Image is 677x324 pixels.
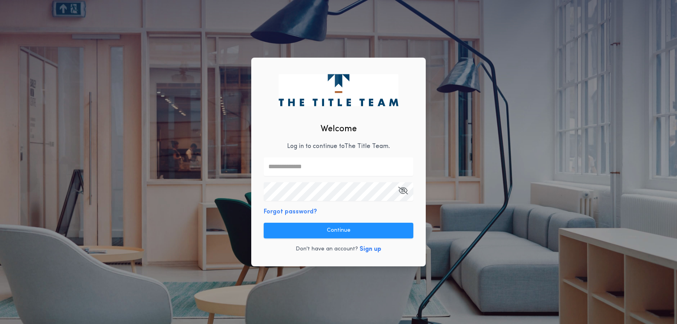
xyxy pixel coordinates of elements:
button: Sign up [360,245,381,254]
button: Forgot password? [264,207,317,217]
p: Log in to continue to The Title Team . [287,142,390,151]
img: logo [279,74,398,106]
button: Continue [264,223,413,238]
h2: Welcome [321,123,357,136]
p: Don't have an account? [296,245,358,253]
